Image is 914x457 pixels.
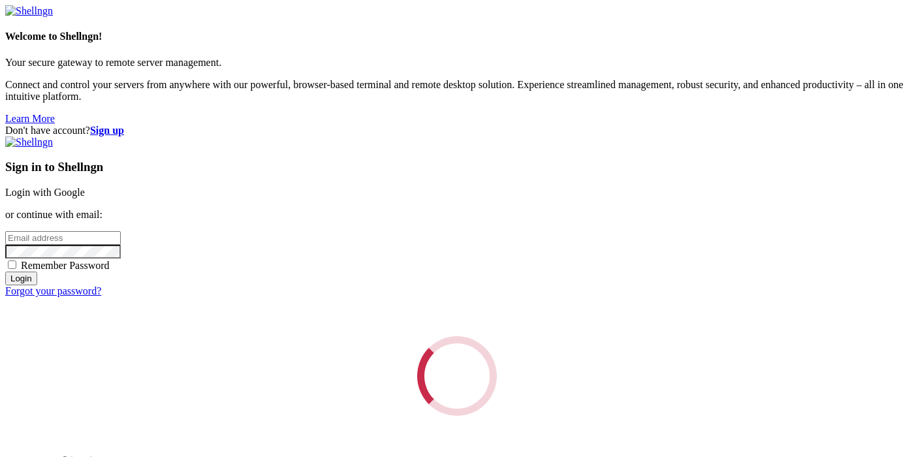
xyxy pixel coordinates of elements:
a: Learn More [5,113,55,124]
img: Shellngn [5,136,53,148]
p: Connect and control your servers from anywhere with our powerful, browser-based terminal and remo... [5,79,909,102]
p: or continue with email: [5,209,909,221]
input: Remember Password [8,260,16,269]
input: Email address [5,231,121,245]
a: Sign up [90,125,124,136]
input: Login [5,272,37,285]
h3: Sign in to Shellngn [5,160,909,174]
a: Forgot your password? [5,285,101,296]
p: Your secure gateway to remote server management. [5,57,909,69]
span: Remember Password [21,260,110,271]
a: Login with Google [5,187,85,198]
div: Don't have account? [5,125,909,136]
img: Shellngn [5,5,53,17]
h4: Welcome to Shellngn! [5,31,909,42]
div: Loading... [402,321,512,432]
